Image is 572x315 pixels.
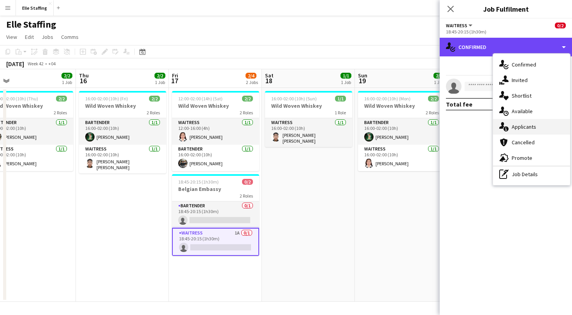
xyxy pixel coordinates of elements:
span: 16 [78,76,89,85]
div: Confirmed [440,38,572,56]
span: 0/2 [242,179,253,185]
span: 12:00-02:00 (14h) (Sat) [178,96,223,101]
div: 1 Job [341,79,351,85]
div: 1 Job [155,79,165,85]
app-card-role: Waitress1/112:00-16:00 (4h)[PERSON_NAME] [172,118,259,145]
span: 1/1 [335,96,346,101]
span: 2 Roles [147,110,160,115]
span: 19 [357,76,367,85]
span: 16:00-02:00 (10h) (Mon) [364,96,411,101]
span: 16:00-02:00 (10h) (Fri) [85,96,128,101]
app-card-role: Bartender0/118:45-20:15 (1h30m) [172,201,259,228]
app-card-role: Bartender1/116:00-02:00 (10h)[PERSON_NAME] [79,118,166,145]
span: 2 Roles [240,193,253,199]
span: Sat [265,72,274,79]
h3: Wild Woven Whiskey [265,102,352,109]
span: Week 42 [26,61,45,66]
a: Comms [58,32,82,42]
span: 0/2 [555,23,566,28]
h3: Job Fulfilment [440,4,572,14]
div: 1 Job [62,79,72,85]
span: 18:45-20:15 (1h30m) [178,179,219,185]
a: View [3,32,20,42]
app-job-card: 16:00-02:00 (10h) (Sun)1/1Wild Woven Whiskey1 RoleWaitress1/116:00-02:00 (10h)[PERSON_NAME] [PERS... [265,91,352,147]
button: Waitress [446,23,474,28]
app-card-role: Waitress1/116:00-02:00 (10h)[PERSON_NAME] [358,145,445,171]
span: Fri [172,72,178,79]
span: Invited [512,77,528,84]
a: Edit [22,32,37,42]
span: 2/4 [246,73,256,79]
span: 2/2 [154,73,165,79]
span: 2 Roles [240,110,253,115]
span: Thu [79,72,89,79]
span: Jobs [42,33,53,40]
span: 18 [264,76,274,85]
span: 1 Role [335,110,346,115]
span: 2 Roles [426,110,439,115]
app-card-role: Waitress1/116:00-02:00 (10h)[PERSON_NAME] [PERSON_NAME] [265,118,352,147]
h3: Wild Woven Whiskey [79,102,166,109]
app-card-role: Waitress1A0/118:45-20:15 (1h30m) [172,228,259,256]
button: Elle Staffing [16,0,54,16]
span: 2/2 [428,96,439,101]
h3: Belgian Embassy [172,185,259,192]
span: 2 Roles [54,110,67,115]
app-card-role: Bartender1/116:00-02:00 (10h)[PERSON_NAME] [358,118,445,145]
span: View [6,33,17,40]
span: Comms [61,33,79,40]
h3: Wild Woven Whiskey [172,102,259,109]
span: Available [512,108,533,115]
div: 2 Jobs [246,79,258,85]
div: [DATE] [6,60,24,68]
div: 18:45-20:15 (1h30m) [446,29,566,35]
div: +04 [48,61,56,66]
span: 16:00-02:00 (10h) (Sun) [271,96,317,101]
span: Edit [25,33,34,40]
span: Shortlist [512,92,532,99]
a: Jobs [39,32,56,42]
span: 17 [171,76,178,85]
span: 2/2 [61,73,72,79]
span: Cancelled [512,139,535,146]
span: Promote [512,154,532,161]
div: Total fee [446,100,472,108]
span: 1/1 [340,73,351,79]
span: 2/2 [242,96,253,101]
div: 1 Job [434,79,444,85]
span: Applicants [512,123,536,130]
span: 2/2 [149,96,160,101]
app-job-card: 18:45-20:15 (1h30m)0/2Belgian Embassy2 RolesBartender0/118:45-20:15 (1h30m) Waitress1A0/118:45-20... [172,174,259,256]
span: Waitress [446,23,467,28]
app-job-card: 16:00-02:00 (10h) (Fri)2/2Wild Woven Whiskey2 RolesBartender1/116:00-02:00 (10h)[PERSON_NAME]Wait... [79,91,166,173]
app-job-card: 12:00-02:00 (14h) (Sat)2/2Wild Woven Whiskey2 RolesWaitress1/112:00-16:00 (4h)[PERSON_NAME]Barten... [172,91,259,171]
h1: Elle Staffing [6,19,56,30]
span: 2/2 [433,73,444,79]
span: Sun [358,72,367,79]
span: 2/2 [56,96,67,101]
h3: Wild Woven Whiskey [358,102,445,109]
app-card-role: Waitress1/116:00-02:00 (10h)[PERSON_NAME] [PERSON_NAME] [79,145,166,173]
div: Job Details [493,166,570,182]
app-job-card: 16:00-02:00 (10h) (Mon)2/2Wild Woven Whiskey2 RolesBartender1/116:00-02:00 (10h)[PERSON_NAME]Wait... [358,91,445,171]
span: Confirmed [512,61,536,68]
app-card-role: Bartender1/116:00-02:00 (10h)[PERSON_NAME] [172,145,259,171]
